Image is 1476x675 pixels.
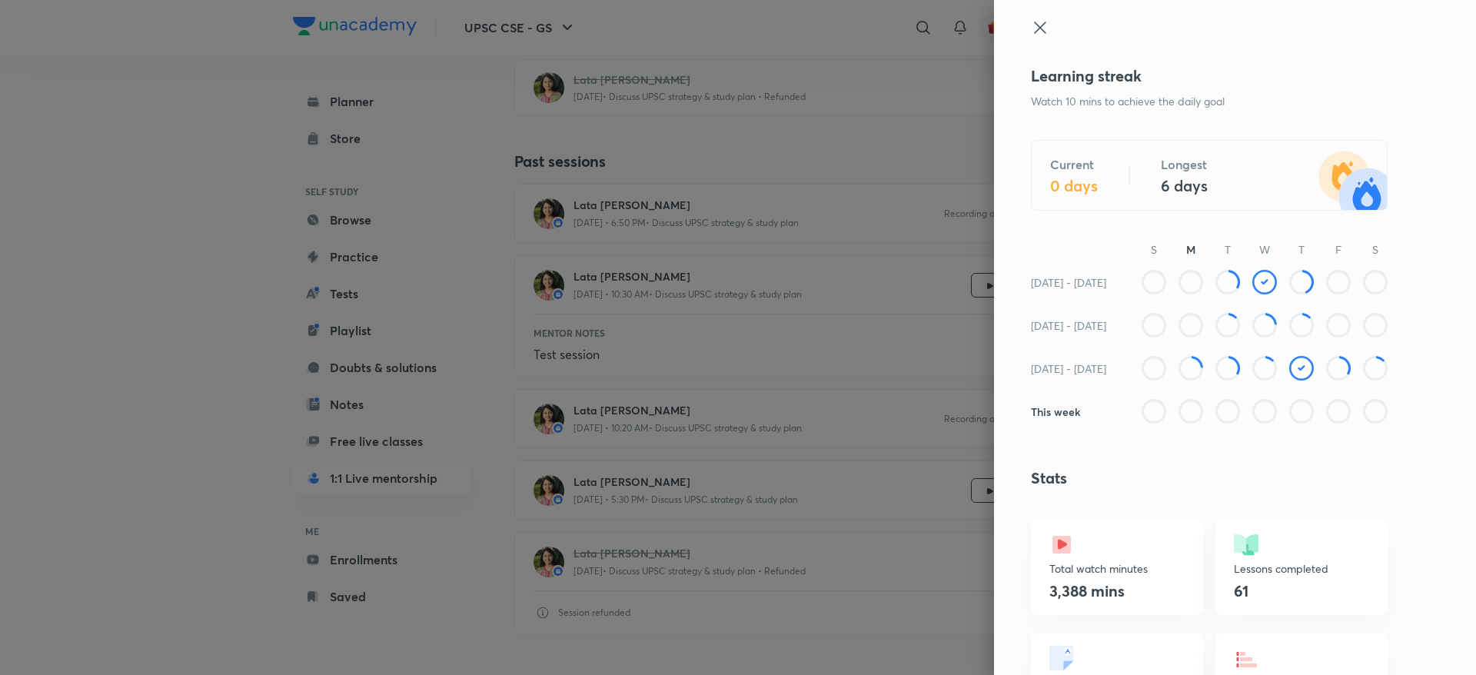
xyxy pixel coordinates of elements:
img: check rounded [1289,356,1314,381]
p: Total watch minutes [1049,560,1185,577]
p: T [1215,241,1240,258]
h6: M [1178,241,1203,258]
p: Lessons completed [1234,560,1369,577]
p: F [1326,241,1351,258]
h5: Current [1050,155,1098,174]
h4: Stats [1031,467,1388,490]
p: W [1252,241,1277,258]
h4: 6 days [1161,177,1208,195]
p: S [1363,241,1388,258]
h6: [DATE] - [DATE] [1031,274,1106,291]
img: streak [1318,145,1387,210]
p: S [1142,241,1166,258]
p: Watch 10 mins to achieve the daily goal [1031,94,1388,109]
h4: Learning streak [1031,65,1388,88]
p: T [1289,241,1314,258]
h4: 61 [1234,580,1248,601]
h4: 3,388 mins [1049,580,1125,601]
img: check rounded [1252,270,1277,294]
h5: Longest [1161,155,1208,174]
h6: This week [1031,404,1080,420]
h4: 0 days [1050,177,1098,195]
h6: [DATE] - [DATE] [1031,361,1106,377]
h6: [DATE] - [DATE] [1031,318,1106,334]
